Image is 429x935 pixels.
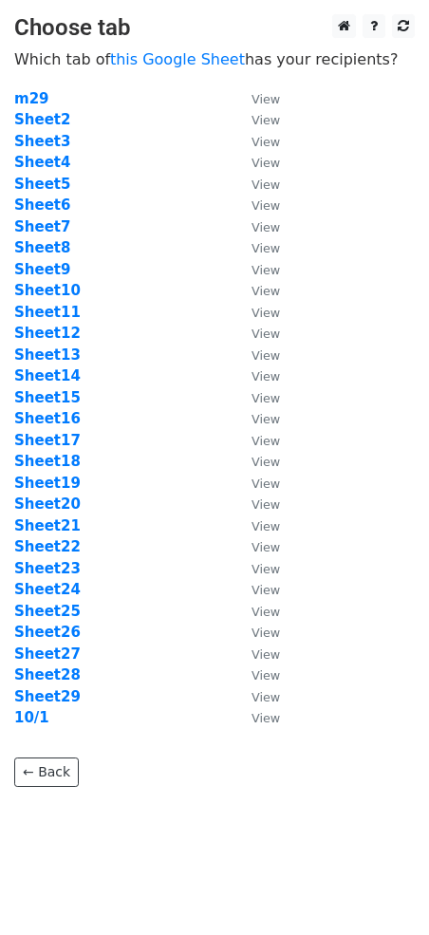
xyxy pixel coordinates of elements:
a: View [233,645,280,663]
a: View [233,304,280,321]
a: View [233,560,280,577]
small: View [252,348,280,363]
a: View [233,325,280,342]
a: Sheet26 [14,624,81,641]
a: View [233,581,280,598]
a: Sheet7 [14,218,70,235]
a: View [233,218,280,235]
a: Sheet3 [14,133,70,150]
strong: Sheet29 [14,688,81,705]
small: View [252,690,280,704]
p: Which tab of has your recipients? [14,49,415,69]
small: View [252,92,280,106]
a: Sheet6 [14,196,70,214]
a: View [233,517,280,534]
small: View [252,540,280,554]
small: View [252,284,280,298]
a: View [233,90,280,107]
a: Sheet12 [14,325,81,342]
a: 10/1 [14,709,49,726]
small: View [252,497,280,512]
a: View [233,475,280,492]
a: Sheet2 [14,111,70,128]
a: View [233,603,280,620]
small: View [252,178,280,192]
small: View [252,647,280,662]
small: View [252,711,280,725]
a: Sheet16 [14,410,81,427]
small: View [252,156,280,170]
a: this Google Sheet [110,50,245,68]
a: View [233,282,280,299]
small: View [252,605,280,619]
strong: Sheet25 [14,603,81,620]
a: View [233,389,280,406]
strong: Sheet15 [14,389,81,406]
small: View [252,327,280,341]
a: ← Back [14,757,79,787]
small: View [252,241,280,255]
small: View [252,306,280,320]
a: Sheet18 [14,453,81,470]
a: View [233,239,280,256]
a: Sheet11 [14,304,81,321]
a: Sheet22 [14,538,81,555]
a: View [233,111,280,128]
a: Sheet28 [14,666,81,683]
a: Sheet20 [14,496,81,513]
small: View [252,263,280,277]
small: View [252,391,280,405]
a: View [233,453,280,470]
a: Sheet23 [14,560,81,577]
a: m29 [14,90,49,107]
a: View [233,432,280,449]
small: View [252,455,280,469]
small: View [252,519,280,533]
a: Sheet4 [14,154,70,171]
a: Sheet19 [14,475,81,492]
small: View [252,626,280,640]
small: View [252,220,280,234]
h3: Choose tab [14,14,415,42]
a: View [233,367,280,384]
a: View [233,709,280,726]
a: View [233,688,280,705]
a: Sheet9 [14,261,70,278]
small: View [252,135,280,149]
a: Sheet13 [14,346,81,364]
small: View [252,434,280,448]
a: View [233,261,280,278]
a: View [233,496,280,513]
strong: Sheet17 [14,432,81,449]
strong: Sheet8 [14,239,70,256]
small: View [252,477,280,491]
a: Sheet10 [14,282,81,299]
a: Sheet14 [14,367,81,384]
a: View [233,410,280,427]
a: Sheet24 [14,581,81,598]
small: View [252,412,280,426]
a: Sheet5 [14,176,70,193]
a: View [233,346,280,364]
small: View [252,369,280,383]
small: View [252,668,280,683]
strong: Sheet21 [14,517,81,534]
